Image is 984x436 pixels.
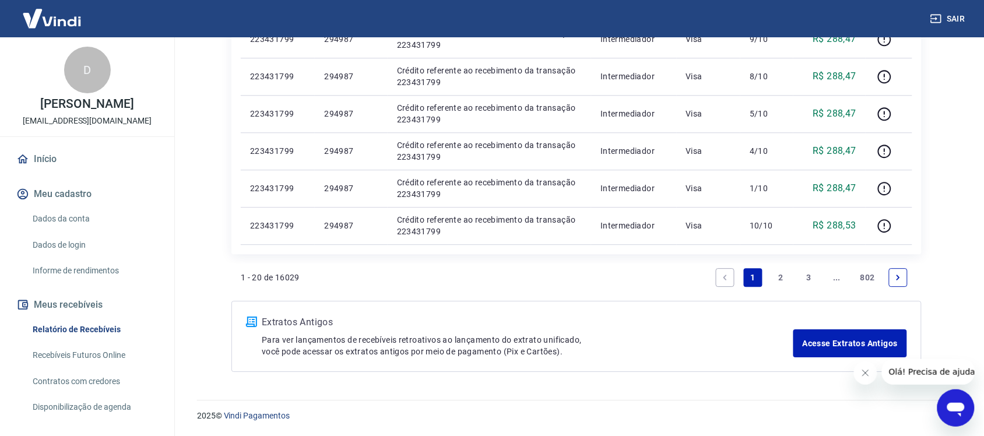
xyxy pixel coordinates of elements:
[793,329,907,357] a: Acesse Extratos Antigos
[828,268,846,287] a: Jump forward
[28,370,160,393] a: Contratos com credores
[250,108,305,119] p: 223431799
[928,8,970,30] button: Sair
[397,139,582,163] p: Crédito referente ao recebimento da transação 223431799
[800,268,818,287] a: Page 3
[28,233,160,257] a: Dados de login
[600,108,667,119] p: Intermediador
[813,144,857,158] p: R$ 288,47
[856,268,880,287] a: Page 802
[813,32,857,46] p: R$ 288,47
[324,145,378,157] p: 294987
[324,220,378,231] p: 294987
[750,108,784,119] p: 5/10
[224,411,290,420] a: Vindi Pagamentos
[750,145,784,157] p: 4/10
[324,71,378,82] p: 294987
[600,33,667,45] p: Intermediador
[324,182,378,194] p: 294987
[686,71,732,82] p: Visa
[7,8,98,17] span: Olá! Precisa de ajuda?
[64,47,111,93] div: D
[28,207,160,231] a: Dados da conta
[28,343,160,367] a: Recebíveis Futuros Online
[686,220,732,231] p: Visa
[324,108,378,119] p: 294987
[600,182,667,194] p: Intermediador
[889,268,908,287] a: Next page
[14,146,160,172] a: Início
[750,220,784,231] p: 10/10
[600,71,667,82] p: Intermediador
[262,334,793,357] p: Para ver lançamentos de recebíveis retroativos ao lançamento do extrato unificado, você pode aces...
[397,27,582,51] p: Crédito referente ao recebimento da transação 223431799
[28,395,160,419] a: Disponibilização de agenda
[600,220,667,231] p: Intermediador
[397,177,582,200] p: Crédito referente ao recebimento da transação 223431799
[250,71,305,82] p: 223431799
[324,33,378,45] p: 294987
[250,182,305,194] p: 223431799
[250,33,305,45] p: 223431799
[686,145,732,157] p: Visa
[23,115,152,127] p: [EMAIL_ADDRESS][DOMAIN_NAME]
[397,214,582,237] p: Crédito referente ao recebimento da transação 223431799
[772,268,790,287] a: Page 2
[241,272,300,283] p: 1 - 20 de 16029
[813,219,857,233] p: R$ 288,53
[250,220,305,231] p: 223431799
[28,259,160,283] a: Informe de rendimentos
[686,182,732,194] p: Visa
[813,181,857,195] p: R$ 288,47
[600,145,667,157] p: Intermediador
[246,317,257,327] img: ícone
[750,182,784,194] p: 1/10
[14,1,90,36] img: Vindi
[397,65,582,88] p: Crédito referente ao recebimento da transação 223431799
[882,359,975,385] iframe: Mensagem da empresa
[716,268,735,287] a: Previous page
[711,263,912,291] ul: Pagination
[813,69,857,83] p: R$ 288,47
[397,102,582,125] p: Crédito referente ao recebimento da transação 223431799
[854,361,877,385] iframe: Fechar mensagem
[197,410,956,422] p: 2025 ©
[937,389,975,427] iframe: Botão para abrir a janela de mensagens
[14,181,160,207] button: Meu cadastro
[14,292,160,318] button: Meus recebíveis
[686,108,732,119] p: Visa
[262,315,793,329] p: Extratos Antigos
[686,33,732,45] p: Visa
[250,145,305,157] p: 223431799
[813,107,857,121] p: R$ 288,47
[40,98,133,110] p: [PERSON_NAME]
[750,71,784,82] p: 8/10
[744,268,762,287] a: Page 1 is your current page
[28,318,160,342] a: Relatório de Recebíveis
[750,33,784,45] p: 9/10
